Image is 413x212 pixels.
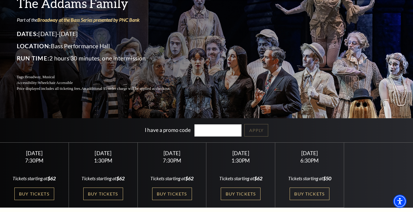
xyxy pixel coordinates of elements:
[76,150,130,156] div: [DATE]
[17,55,50,62] span: Run Time:
[185,175,193,181] span: $62
[17,41,185,51] p: Bass Performance Hall
[221,188,261,200] a: Buy Tickets
[283,150,336,156] div: [DATE]
[83,188,123,200] a: Buy Tickets
[116,175,125,181] span: $62
[7,150,61,156] div: [DATE]
[145,126,191,133] label: I have a promo code
[283,175,336,182] div: Tickets starting at
[393,195,407,208] div: Accessibility Menu
[17,86,185,92] p: Price displayed includes all ticketing fees.
[145,158,199,163] div: 7:30PM
[17,30,39,37] span: Dates:
[38,81,73,85] span: Wheelchair Accessible
[14,188,54,200] a: Buy Tickets
[145,150,199,156] div: [DATE]
[25,75,54,79] span: Broadway, Musical
[214,150,268,156] div: [DATE]
[17,16,185,23] p: Part of the
[323,175,331,181] span: $50
[17,80,185,86] p: Accessibility:
[145,175,199,182] div: Tickets starting at
[17,74,185,80] p: Tags:
[17,29,185,39] p: [DATE]-[DATE]
[283,158,336,163] div: 6:30PM
[290,188,329,200] a: Buy Tickets
[214,158,268,163] div: 1:30PM
[17,53,185,63] p: 2 hours 30 minutes, one intermission
[76,175,130,182] div: Tickets starting at
[254,175,262,181] span: $62
[152,188,192,200] a: Buy Tickets
[37,17,140,23] a: Broadway at the Bass Series presented by PNC Bank - open in a new tab
[47,175,56,181] span: $62
[214,175,268,182] div: Tickets starting at
[81,86,170,91] span: An additional $5 order charge will be applied at checkout.
[7,158,61,163] div: 7:30PM
[7,175,61,182] div: Tickets starting at
[17,42,51,49] span: Location:
[76,158,130,163] div: 1:30PM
